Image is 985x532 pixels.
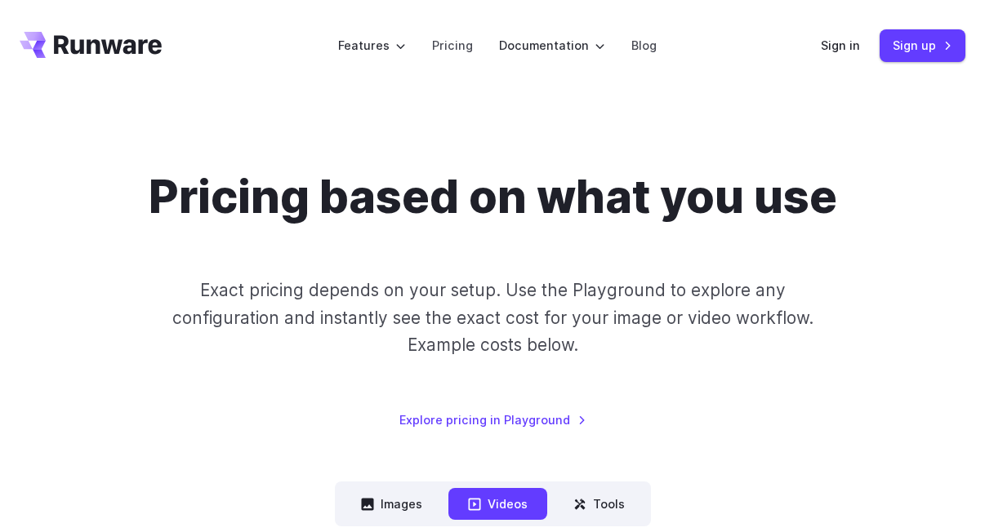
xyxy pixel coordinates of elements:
a: Blog [631,36,657,55]
h1: Pricing based on what you use [149,170,837,224]
a: Sign in [821,36,860,55]
a: Go to / [20,32,162,58]
label: Features [338,36,406,55]
button: Videos [448,488,547,520]
a: Explore pricing in Playground [399,410,586,429]
label: Documentation [499,36,605,55]
button: Tools [554,488,644,520]
a: Sign up [880,29,965,61]
button: Images [341,488,442,520]
p: Exact pricing depends on your setup. Use the Playground to explore any configuration and instantl... [162,277,824,358]
a: Pricing [432,36,473,55]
